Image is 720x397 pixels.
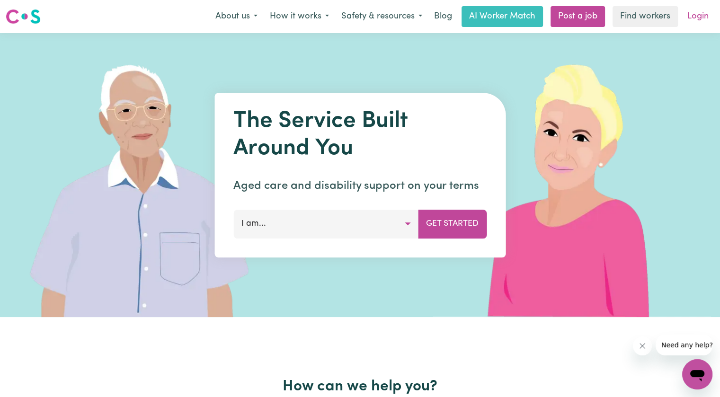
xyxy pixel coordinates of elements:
[6,8,41,25] img: Careseekers logo
[233,177,487,194] p: Aged care and disability support on your terms
[418,210,487,238] button: Get Started
[6,7,57,14] span: Need any help?
[682,359,712,389] iframe: Button to launch messaging window
[462,6,543,27] a: AI Worker Match
[613,6,678,27] a: Find workers
[209,7,264,26] button: About us
[428,6,458,27] a: Blog
[233,210,418,238] button: I am...
[53,378,667,396] h2: How can we help you?
[264,7,335,26] button: How it works
[335,7,428,26] button: Safety & resources
[233,108,487,162] h1: The Service Built Around You
[633,336,652,355] iframe: Close message
[682,6,714,27] a: Login
[6,6,41,27] a: Careseekers logo
[551,6,605,27] a: Post a job
[656,335,712,355] iframe: Message from company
